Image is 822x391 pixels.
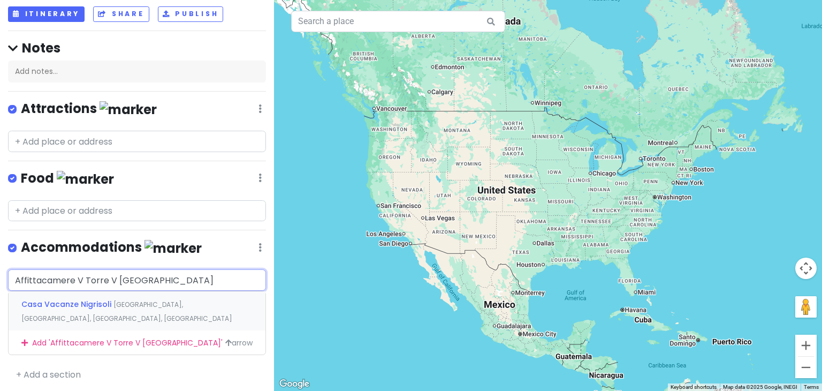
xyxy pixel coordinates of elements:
h4: Accommodations [21,239,202,257]
h4: Notes [8,40,266,56]
a: + Add a section [16,369,81,381]
button: Share [93,6,149,22]
button: Zoom out [795,357,817,378]
button: Itinerary [8,6,85,22]
div: Add notes... [8,61,266,83]
div: Add ' Affittacamere V Torre V [GEOGRAPHIC_DATA] ' [9,330,265,355]
a: Terms (opens in new tab) [804,384,819,390]
input: + Add place or address [8,200,266,222]
img: marker [100,101,157,118]
span: arrow [225,337,253,349]
a: Open this area in Google Maps (opens a new window) [277,377,312,391]
img: marker [57,171,114,187]
span: [GEOGRAPHIC_DATA], [GEOGRAPHIC_DATA], [GEOGRAPHIC_DATA], [GEOGRAPHIC_DATA] [21,300,232,323]
button: Keyboard shortcuts [671,384,717,391]
img: marker [144,240,202,257]
img: Google [277,377,312,391]
input: + Add place or address [8,269,266,291]
h4: Attractions [21,100,157,118]
h4: Food [21,170,114,187]
button: Zoom in [795,335,817,356]
input: + Add place or address [8,131,266,152]
span: Map data ©2025 Google, INEGI [723,384,797,390]
span: Casa Vacanze Nigrisoli [21,299,113,310]
button: Drag Pegman onto the map to open Street View [795,296,817,318]
button: Map camera controls [795,258,817,279]
button: Publish [158,6,224,22]
input: Search a place [291,11,505,32]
